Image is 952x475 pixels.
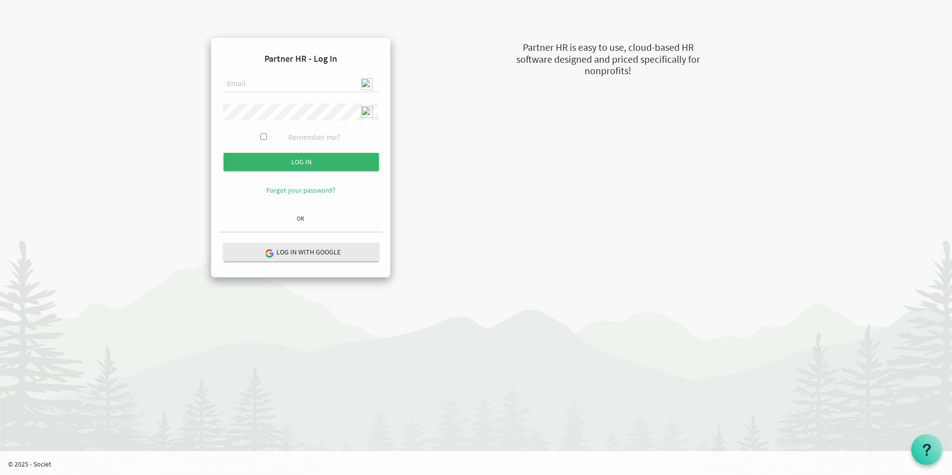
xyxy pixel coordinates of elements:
input: Log in [224,153,379,171]
div: Partner HR is easy to use, cloud-based HR [466,40,750,55]
button: Log in with Google [224,243,379,261]
label: Remember me? [288,131,341,143]
img: npw-badge-icon-locked.svg [361,78,373,90]
h4: Partner HR - Log In [219,46,382,72]
input: Email [223,76,378,93]
div: software designed and priced specifically for [466,52,750,67]
a: Forgot your password? [266,186,335,195]
p: © 2025 - Societ [8,459,952,469]
h6: OR [219,215,382,222]
div: nonprofits! [466,64,750,78]
img: npw-badge-icon-locked.svg [361,106,373,118]
img: google-logo.png [264,248,273,257]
